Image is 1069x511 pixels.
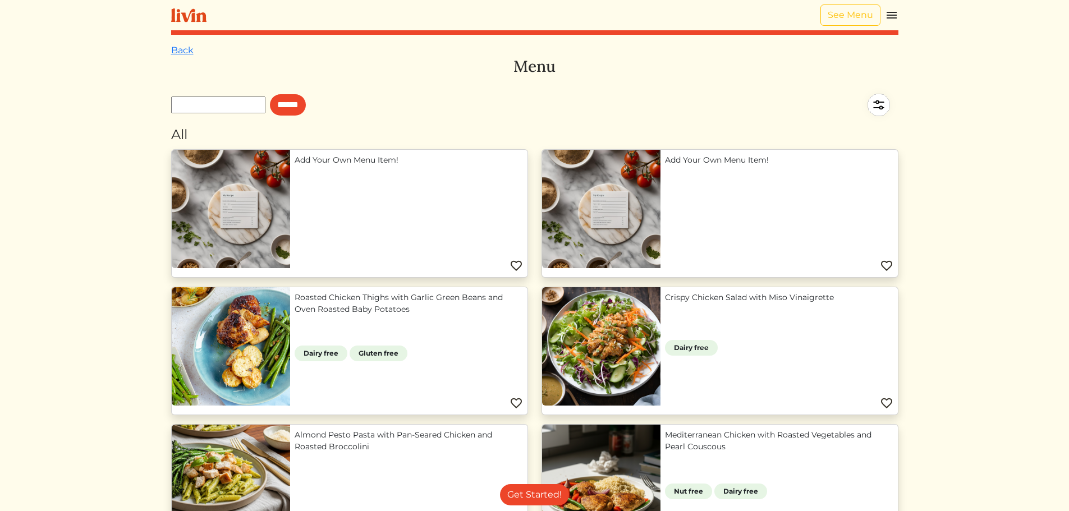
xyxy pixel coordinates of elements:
[859,85,898,125] img: filter-5a7d962c2457a2d01fc3f3b070ac7679cf81506dd4bc827d76cf1eb68fb85cd7.svg
[820,4,880,26] a: See Menu
[510,397,523,410] img: Favorite menu item
[880,259,893,273] img: Favorite menu item
[665,154,893,166] a: Add Your Own Menu Item!
[171,125,898,145] div: All
[885,8,898,22] img: menu_hamburger-cb6d353cf0ecd9f46ceae1c99ecbeb4a00e71ca567a856bd81f57e9d8c17bb26.svg
[665,292,893,303] a: Crispy Chicken Salad with Miso Vinaigrette
[500,484,569,505] a: Get Started!
[665,429,893,453] a: Mediterranean Chicken with Roasted Vegetables and Pearl Couscous
[295,429,523,453] a: Almond Pesto Pasta with Pan-Seared Chicken and Roasted Broccolini
[510,259,523,273] img: Favorite menu item
[171,45,194,56] a: Back
[880,397,893,410] img: Favorite menu item
[295,292,523,315] a: Roasted Chicken Thighs with Garlic Green Beans and Oven Roasted Baby Potatoes
[171,57,898,76] h3: Menu
[171,8,207,22] img: livin-logo-a0d97d1a881af30f6274990eb6222085a2533c92bbd1e4f22c21b4f0d0e3210c.svg
[295,154,523,166] a: Add Your Own Menu Item!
